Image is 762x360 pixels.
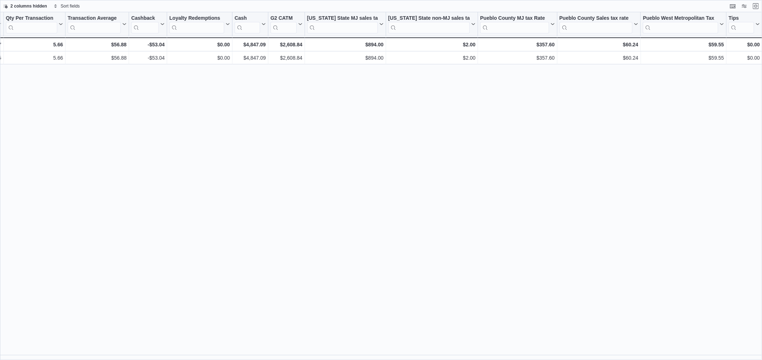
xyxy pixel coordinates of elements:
div: $894.00 [307,40,384,49]
div: $56.88 [68,54,126,62]
div: $894.00 [307,54,384,62]
div: Tips [729,15,754,22]
div: Cashback [131,15,159,22]
button: [US_STATE] State non-MJ sales tax [388,15,475,33]
div: $0.00 [729,54,760,62]
div: Colorado State MJ sales tax [307,15,378,33]
div: $2.00 [388,40,475,49]
button: Sort fields [51,2,83,10]
div: Pueblo County MJ tax Rate [480,15,549,22]
div: -$53.04 [131,54,164,62]
button: Pueblo West Metropolitan Tax [643,15,724,33]
button: Exit fullscreen [752,2,760,10]
div: G2 CATM [270,15,297,22]
div: $0.00 [169,40,230,49]
div: Colorado State non-MJ sales tax [388,15,470,33]
div: Cash [234,15,260,22]
button: Loyalty Redemptions [169,15,230,33]
div: $4,847.09 [234,54,266,62]
div: $59.55 [643,54,724,62]
div: $60.24 [559,54,638,62]
div: Transaction Average [68,15,121,33]
div: $2,608.84 [270,54,302,62]
div: 5.66 [6,40,63,49]
div: 5.66 [6,54,63,62]
div: $4,847.09 [234,40,266,49]
div: Pueblo West Metropolitan Tax [643,15,718,22]
div: $56.88 [68,40,126,49]
div: Cashback [131,15,159,33]
button: Keyboard shortcuts [729,2,737,10]
div: $357.60 [480,40,554,49]
button: Display options [740,2,749,10]
div: Pueblo County Sales tax rate [559,15,633,22]
button: Qty Per Transaction [6,15,63,33]
div: Pueblo County Sales tax rate [559,15,633,33]
div: G2 CATM [270,15,297,33]
span: Sort fields [61,3,80,9]
button: Pueblo County Sales tax rate [559,15,638,33]
div: $60.24 [559,40,638,49]
div: Loyalty Redemptions [169,15,224,33]
div: $0.00 [729,40,760,49]
div: $2.00 [388,54,475,62]
div: -$53.04 [131,40,164,49]
div: Qty Per Transaction [6,15,57,22]
button: G2 CATM [270,15,302,33]
div: Pueblo County MJ tax Rate [480,15,549,33]
button: Transaction Average [68,15,126,33]
button: Pueblo County MJ tax Rate [480,15,554,33]
div: Qty Per Transaction [6,15,57,33]
div: Cash [234,15,260,33]
div: [US_STATE] State MJ sales tax [307,15,378,22]
button: Cashback [131,15,164,33]
div: $2,608.84 [270,40,302,49]
button: Cash [234,15,266,33]
button: [US_STATE] State MJ sales tax [307,15,384,33]
button: Tips [729,15,760,33]
button: 2 columns hidden [0,2,50,10]
div: Loyalty Redemptions [169,15,224,22]
div: $59.55 [643,40,724,49]
div: $357.60 [480,54,554,62]
div: [US_STATE] State non-MJ sales tax [388,15,470,22]
div: Transaction Average [68,15,121,22]
div: Pueblo West Metropolitan Tax [643,15,718,33]
div: $0.00 [169,54,230,62]
span: 2 columns hidden [10,3,47,9]
div: Tips [729,15,754,33]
